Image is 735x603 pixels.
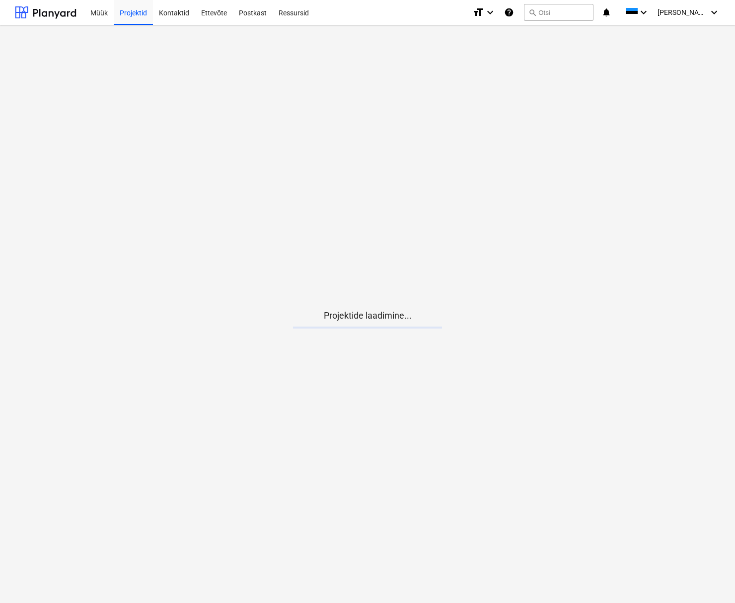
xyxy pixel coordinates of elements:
i: keyboard_arrow_down [484,6,496,18]
i: Abikeskus [504,6,514,18]
i: notifications [601,6,611,18]
p: Projektide laadimine... [293,310,442,322]
i: keyboard_arrow_down [638,6,650,18]
i: keyboard_arrow_down [708,6,720,18]
span: [PERSON_NAME][GEOGRAPHIC_DATA] [658,8,707,16]
button: Otsi [524,4,593,21]
span: search [528,8,536,16]
i: format_size [472,6,484,18]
